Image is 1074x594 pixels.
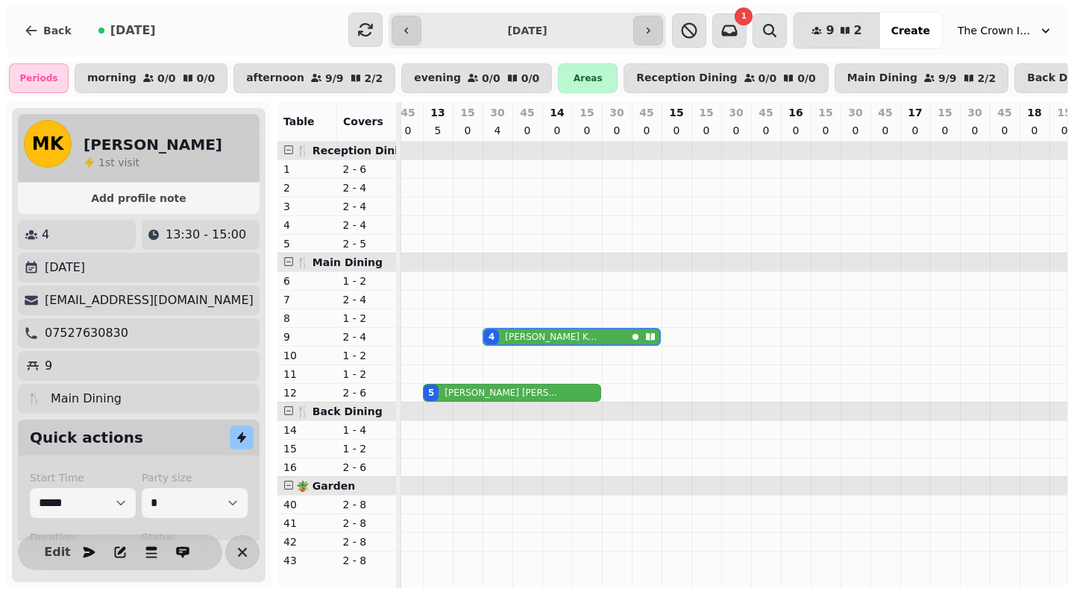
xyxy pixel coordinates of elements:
p: 14 [283,423,331,437]
label: Duration [30,530,136,545]
p: 1 - 4 [343,423,391,437]
p: 8 [283,311,331,326]
p: 2 - 6 [343,385,391,400]
p: 0 [790,123,802,138]
p: 13 [430,105,445,120]
span: 2 [854,25,862,37]
button: Create [879,13,942,48]
p: 9 [283,329,331,344]
p: 18 [1027,105,1041,120]
span: 🍴 Back Dining [296,405,383,417]
p: 0 / 0 [759,73,777,83]
button: 92 [794,13,879,48]
p: 0 [611,123,623,138]
p: 45 [759,105,773,120]
p: 0 / 0 [197,73,216,83]
span: [DATE] [110,25,156,37]
p: 2 - 8 [343,516,391,531]
button: Back [12,13,84,48]
p: 45 [520,105,534,120]
p: 0 [641,123,653,138]
p: 15 [580,105,594,120]
div: Areas [558,63,618,93]
p: 2 - 4 [343,199,391,214]
p: 43 [283,553,331,568]
p: 0 [730,123,742,138]
p: 15 [283,441,331,456]
p: 5 [283,236,331,251]
p: Reception Dining [636,72,737,84]
p: 17 [908,105,922,120]
p: 0 [939,123,951,138]
p: 10 [283,348,331,363]
p: 2 / 2 [365,73,383,83]
div: 4 [489,331,494,343]
p: morning [87,72,136,84]
p: 15 [460,105,474,120]
p: 2 - 4 [343,218,391,233]
p: 0 / 0 [521,73,540,83]
p: 2 - 8 [343,534,391,549]
p: 9 / 9 [325,73,344,83]
p: 2 - 8 [343,553,391,568]
p: 2 - 4 [343,329,391,344]
p: 40 [283,497,331,512]
p: 9 / 9 [938,73,957,83]
button: Add profile note [24,189,254,208]
p: 15 [938,105,952,120]
p: 0 [671,123,682,138]
p: 2 - 8 [343,497,391,512]
span: 9 [826,25,834,37]
p: 2 [283,180,331,195]
p: 0 / 0 [157,73,176,83]
p: 2 - 6 [343,460,391,475]
p: 0 [700,123,712,138]
p: 0 [909,123,921,138]
span: Table [283,116,315,127]
p: 0 [402,123,414,138]
button: morning0/00/0 [75,63,227,93]
p: 2 - 5 [343,236,391,251]
p: 0 [462,123,474,138]
p: 0 [969,123,981,138]
p: 2 - 4 [343,180,391,195]
button: Edit [43,537,72,567]
p: 1 - 2 [343,367,391,382]
p: 1 - 2 [343,348,391,363]
span: 🍴 Reception Dining [296,145,413,157]
span: 🪴 Garden [296,480,355,492]
button: evening0/00/0 [401,63,552,93]
p: 0 [999,123,1011,138]
p: Main Dining [847,72,917,84]
p: 0 [581,123,593,138]
p: 13:30 - 15:00 [166,226,246,244]
p: [PERSON_NAME] Keeley [505,331,599,343]
p: [PERSON_NAME] [PERSON_NAME] [445,387,559,399]
label: Start Time [30,470,136,485]
p: 4 [283,218,331,233]
span: Edit [48,546,66,558]
p: 30 [967,105,982,120]
p: 0 [521,123,533,138]
p: 9 [45,357,52,375]
span: Add profile note [36,193,242,203]
span: The Crown Inn [958,23,1032,38]
p: 4 [492,123,503,138]
span: Back [43,25,72,36]
button: [DATE] [87,13,168,48]
label: Party size [142,470,248,485]
label: Status [142,530,248,545]
p: 0 / 0 [797,73,816,83]
h2: Quick actions [30,427,143,448]
p: [EMAIL_ADDRESS][DOMAIN_NAME] [45,291,254,309]
p: 45 [401,105,415,120]
p: 0 [850,123,861,138]
p: 4 [42,226,49,244]
p: 0 [1029,123,1040,138]
p: 30 [848,105,862,120]
p: 2 - 6 [343,162,391,177]
p: 0 [551,123,563,138]
p: 3 [283,199,331,214]
p: 45 [639,105,653,120]
span: 1 [98,157,105,168]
